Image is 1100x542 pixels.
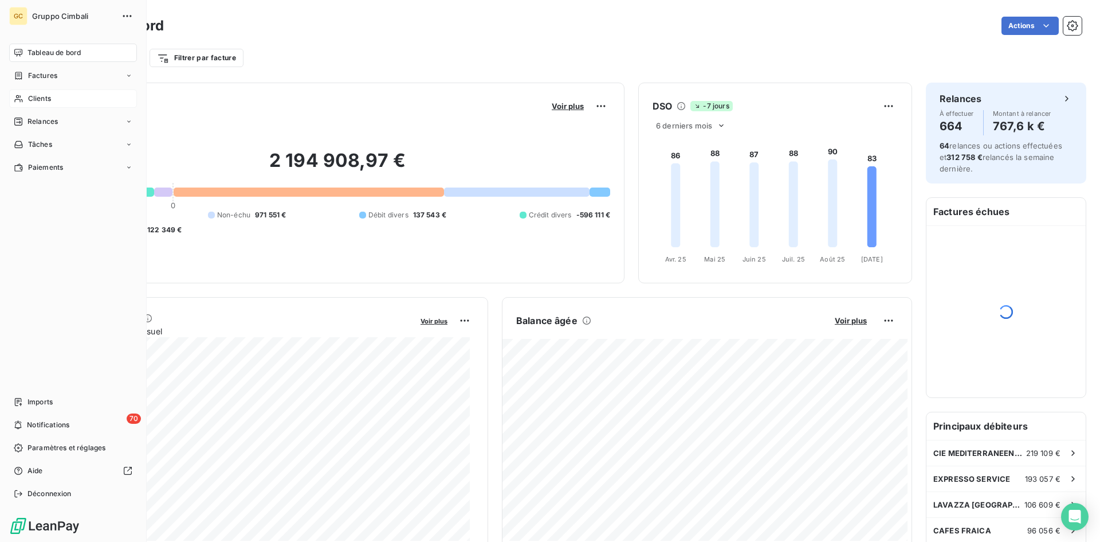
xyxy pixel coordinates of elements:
[27,443,105,453] span: Paramètres et réglages
[1027,526,1060,535] span: 96 056 €
[1026,449,1060,458] span: 219 109 €
[933,449,1026,458] span: CIE MEDITERRANEENNE DES CAFES
[548,101,587,111] button: Voir plus
[150,49,243,67] button: Filtrer par facture
[255,210,286,220] span: 971 551 €
[1024,500,1060,509] span: 106 609 €
[28,93,51,104] span: Clients
[65,149,610,184] h2: 2 194 908,97 €
[28,71,57,81] span: Factures
[1061,503,1089,531] div: Open Intercom Messenger
[831,315,870,326] button: Voir plus
[529,210,572,220] span: Crédit divers
[28,162,63,173] span: Paiements
[27,420,69,430] span: Notifications
[993,110,1051,117] span: Montant à relancer
[368,210,408,220] span: Débit divers
[9,462,137,480] a: Aide
[413,210,446,220] span: 137 543 €
[940,92,981,106] h6: Relances
[933,526,991,535] span: CAFES FRAICA
[926,412,1086,440] h6: Principaux débiteurs
[933,474,1010,483] span: EXPRESSO SERVICE
[1001,17,1059,35] button: Actions
[552,102,584,111] span: Voir plus
[742,255,766,263] tspan: Juin 25
[835,316,867,325] span: Voir plus
[1025,474,1060,483] span: 193 057 €
[940,141,1062,173] span: relances ou actions effectuées et relancés la semaine dernière.
[28,139,52,150] span: Tâches
[940,141,949,150] span: 64
[656,121,712,130] span: 6 derniers mois
[940,110,974,117] span: À effectuer
[9,7,27,25] div: GC
[9,517,80,535] img: Logo LeanPay
[940,117,974,135] h4: 664
[926,198,1086,225] h6: Factures échues
[516,314,577,327] h6: Balance âgée
[665,255,686,263] tspan: Avr. 25
[704,255,725,263] tspan: Mai 25
[933,500,1024,509] span: LAVAZZA [GEOGRAPHIC_DATA]
[27,116,58,127] span: Relances
[144,225,182,235] span: -122 349 €
[217,210,250,220] span: Non-échu
[27,466,43,476] span: Aide
[32,11,115,21] span: Gruppo Cimbali
[27,489,72,499] span: Déconnexion
[861,255,883,263] tspan: [DATE]
[782,255,805,263] tspan: Juil. 25
[820,255,845,263] tspan: Août 25
[421,317,447,325] span: Voir plus
[993,117,1051,135] h4: 767,6 k €
[27,397,53,407] span: Imports
[653,99,672,113] h6: DSO
[171,201,175,210] span: 0
[65,325,412,337] span: Chiffre d'affaires mensuel
[27,48,81,58] span: Tableau de bord
[946,153,982,162] span: 312 758 €
[690,101,732,111] span: -7 jours
[417,315,451,326] button: Voir plus
[127,414,141,424] span: 70
[576,210,611,220] span: -596 111 €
